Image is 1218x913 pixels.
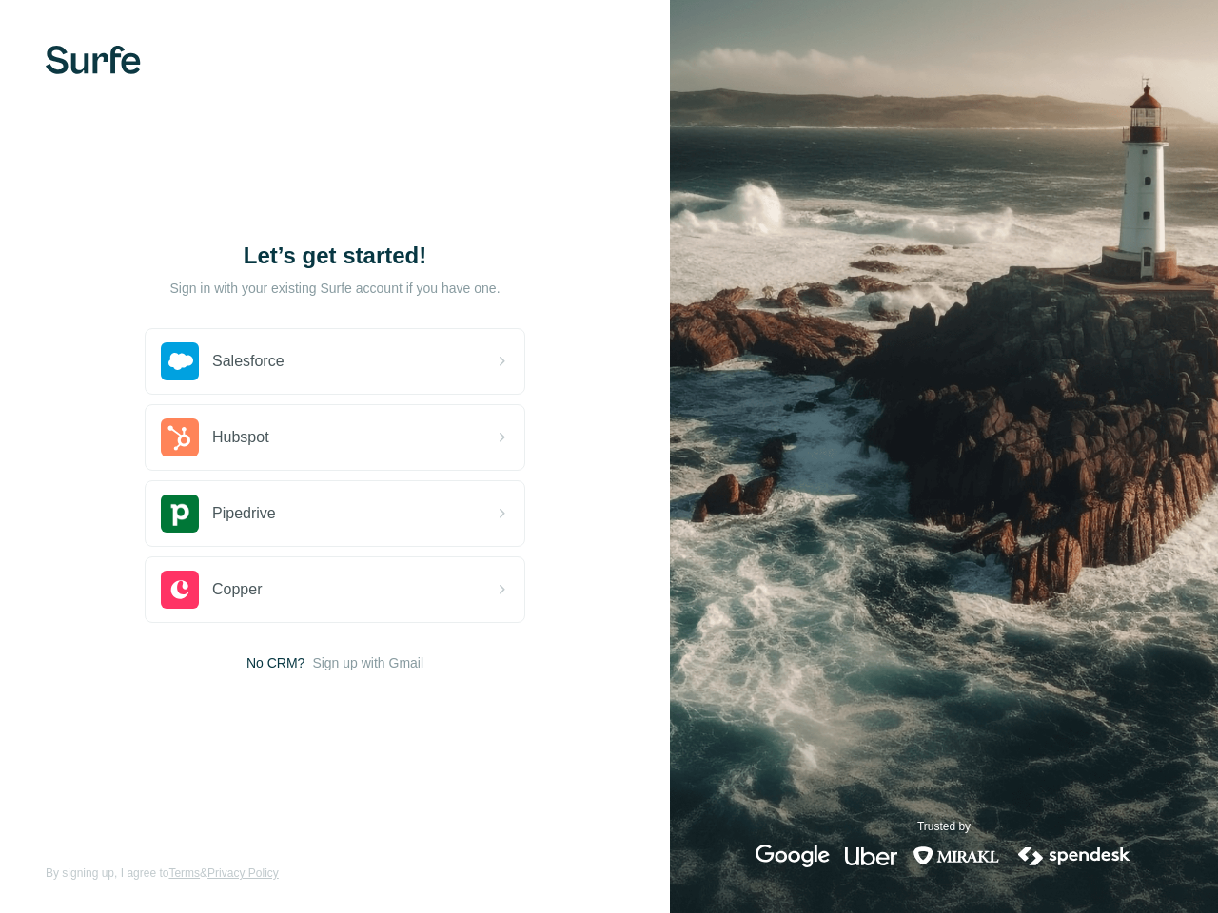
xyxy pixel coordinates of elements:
[169,279,500,298] p: Sign in with your existing Surfe account if you have one.
[161,571,199,609] img: copper's logo
[145,241,525,271] h1: Let’s get started!
[212,502,276,525] span: Pipedrive
[246,653,304,672] span: No CRM?
[161,342,199,380] img: salesforce's logo
[161,495,199,533] img: pipedrive's logo
[1015,845,1133,867] img: spendesk's logo
[168,866,200,880] a: Terms
[913,845,1000,867] img: mirakl's logo
[917,818,971,835] p: Trusted by
[845,845,897,867] img: uber's logo
[46,864,279,882] span: By signing up, I agree to &
[212,426,269,449] span: Hubspot
[212,350,285,373] span: Salesforce
[212,578,262,601] span: Copper
[756,845,830,867] img: google's logo
[312,653,423,672] button: Sign up with Gmail
[207,866,279,880] a: Privacy Policy
[161,418,199,456] img: hubspot's logo
[46,46,141,74] img: Surfe's logo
